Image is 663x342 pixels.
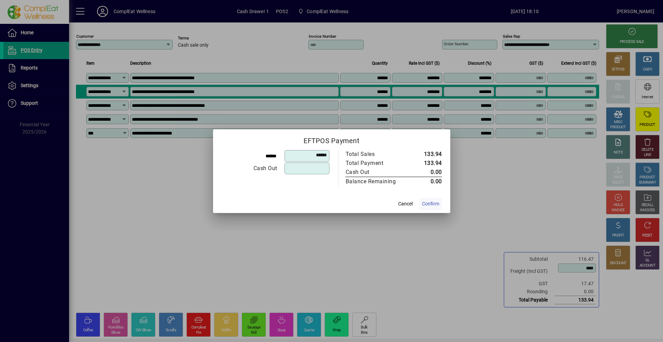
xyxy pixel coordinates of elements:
[411,177,442,186] td: 0.00
[394,198,416,210] button: Cancel
[411,159,442,168] td: 133.94
[346,177,404,186] div: Balance Remaining
[411,150,442,159] td: 133.94
[345,150,411,159] td: Total Sales
[213,129,450,149] h2: EFTPOS Payment
[419,198,442,210] button: Confirm
[398,200,413,207] span: Cancel
[222,164,277,173] div: Cash Out
[422,200,439,207] span: Confirm
[346,168,404,176] div: Cash Out
[411,168,442,177] td: 0.00
[345,159,411,168] td: Total Payment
